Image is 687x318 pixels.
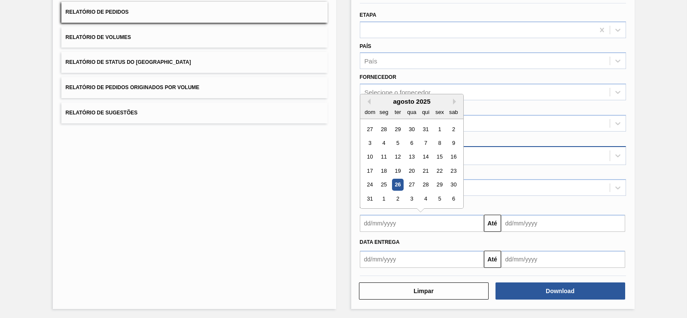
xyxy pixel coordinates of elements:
[378,179,389,191] div: Choose segunda-feira, 25 de agosto de 2025
[434,179,445,191] div: Choose sexta-feira, 29 de agosto de 2025
[66,9,129,15] span: Relatório de Pedidos
[484,215,501,232] button: Até
[365,89,431,96] div: Selecione o fornecedor
[364,165,376,177] div: Choose domingo, 17 de agosto de 2025
[447,137,459,149] div: Choose sábado, 9 de agosto de 2025
[61,77,328,98] button: Relatório de Pedidos Originados por Volume
[447,106,459,118] div: sab
[406,179,417,191] div: Choose quarta-feira, 27 de agosto de 2025
[359,282,489,300] button: Limpar
[378,123,389,135] div: Choose segunda-feira, 28 de julho de 2025
[392,193,403,204] div: Choose terça-feira, 2 de setembro de 2025
[484,251,501,268] button: Até
[406,137,417,149] div: Choose quarta-feira, 6 de agosto de 2025
[406,123,417,135] div: Choose quarta-feira, 30 de julho de 2025
[434,165,445,177] div: Choose sexta-feira, 22 de agosto de 2025
[419,137,431,149] div: Choose quinta-feira, 7 de agosto de 2025
[360,74,396,80] label: Fornecedor
[447,179,459,191] div: Choose sábado, 30 de agosto de 2025
[419,165,431,177] div: Choose quinta-feira, 21 de agosto de 2025
[66,84,200,90] span: Relatório de Pedidos Originados por Volume
[364,179,376,191] div: Choose domingo, 24 de agosto de 2025
[501,215,625,232] input: dd/mm/yyyy
[66,110,138,116] span: Relatório de Sugestões
[419,106,431,118] div: qui
[360,12,377,18] label: Etapa
[61,2,328,23] button: Relatório de Pedidos
[363,122,460,206] div: month 2025-08
[360,43,371,49] label: País
[392,179,403,191] div: Choose terça-feira, 26 de agosto de 2025
[360,98,463,105] div: agosto 2025
[360,215,484,232] input: dd/mm/yyyy
[453,99,459,105] button: Next Month
[364,193,376,204] div: Choose domingo, 31 de agosto de 2025
[392,106,403,118] div: ter
[406,165,417,177] div: Choose quarta-feira, 20 de agosto de 2025
[392,151,403,163] div: Choose terça-feira, 12 de agosto de 2025
[364,106,376,118] div: dom
[419,151,431,163] div: Choose quinta-feira, 14 de agosto de 2025
[419,179,431,191] div: Choose quinta-feira, 28 de agosto de 2025
[364,123,376,135] div: Choose domingo, 27 de julho de 2025
[378,137,389,149] div: Choose segunda-feira, 4 de agosto de 2025
[434,106,445,118] div: sex
[434,193,445,204] div: Choose sexta-feira, 5 de setembro de 2025
[495,282,625,300] button: Download
[406,151,417,163] div: Choose quarta-feira, 13 de agosto de 2025
[434,151,445,163] div: Choose sexta-feira, 15 de agosto de 2025
[447,193,459,204] div: Choose sábado, 6 de setembro de 2025
[419,123,431,135] div: Choose quinta-feira, 31 de julho de 2025
[365,99,371,105] button: Previous Month
[447,123,459,135] div: Choose sábado, 2 de agosto de 2025
[360,239,400,245] span: Data entrega
[360,251,484,268] input: dd/mm/yyyy
[364,151,376,163] div: Choose domingo, 10 de agosto de 2025
[392,137,403,149] div: Choose terça-feira, 5 de agosto de 2025
[364,137,376,149] div: Choose domingo, 3 de agosto de 2025
[66,34,131,40] span: Relatório de Volumes
[61,102,328,123] button: Relatório de Sugestões
[61,27,328,48] button: Relatório de Volumes
[406,106,417,118] div: qua
[434,123,445,135] div: Choose sexta-feira, 1 de agosto de 2025
[378,106,389,118] div: seg
[378,151,389,163] div: Choose segunda-feira, 11 de agosto de 2025
[365,57,377,65] div: País
[61,52,328,73] button: Relatório de Status do [GEOGRAPHIC_DATA]
[406,193,417,204] div: Choose quarta-feira, 3 de setembro de 2025
[434,137,445,149] div: Choose sexta-feira, 8 de agosto de 2025
[378,193,389,204] div: Choose segunda-feira, 1 de setembro de 2025
[447,151,459,163] div: Choose sábado, 16 de agosto de 2025
[419,193,431,204] div: Choose quinta-feira, 4 de setembro de 2025
[66,59,191,65] span: Relatório de Status do [GEOGRAPHIC_DATA]
[392,165,403,177] div: Choose terça-feira, 19 de agosto de 2025
[378,165,389,177] div: Choose segunda-feira, 18 de agosto de 2025
[501,251,625,268] input: dd/mm/yyyy
[447,165,459,177] div: Choose sábado, 23 de agosto de 2025
[392,123,403,135] div: Choose terça-feira, 29 de julho de 2025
